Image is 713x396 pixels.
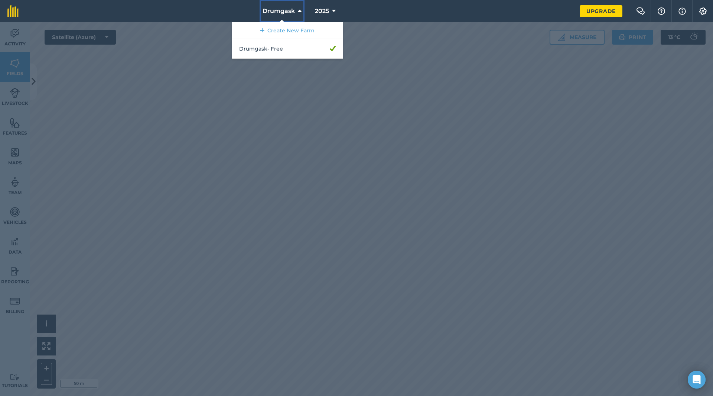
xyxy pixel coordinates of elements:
div: Open Intercom Messenger [688,371,706,389]
img: Two speech bubbles overlapping with the left bubble in the forefront [636,7,645,15]
span: 2025 [315,7,329,16]
span: Drumgask [263,7,295,16]
a: Drumgask- Free [232,39,343,59]
img: A cog icon [699,7,707,15]
a: Upgrade [580,5,622,17]
a: Create New Farm [232,22,343,39]
img: fieldmargin Logo [7,5,19,17]
img: svg+xml;base64,PHN2ZyB4bWxucz0iaHR0cDovL3d3dy53My5vcmcvMjAwMC9zdmciIHdpZHRoPSIxNyIgaGVpZ2h0PSIxNy... [678,7,686,16]
img: A question mark icon [657,7,666,15]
